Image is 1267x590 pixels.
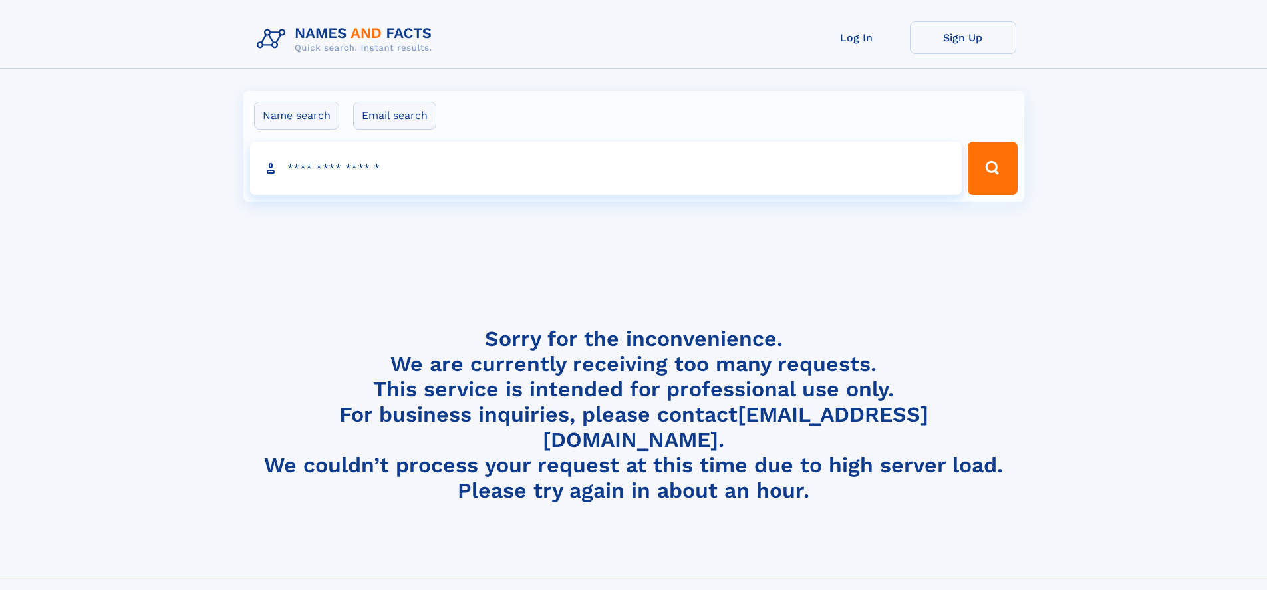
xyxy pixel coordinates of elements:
[254,102,339,130] label: Name search
[353,102,436,130] label: Email search
[910,21,1016,54] a: Sign Up
[803,21,910,54] a: Log In
[968,142,1017,195] button: Search Button
[543,402,928,452] a: [EMAIL_ADDRESS][DOMAIN_NAME]
[251,21,443,57] img: Logo Names and Facts
[251,326,1016,504] h4: Sorry for the inconvenience. We are currently receiving too many requests. This service is intend...
[250,142,962,195] input: search input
